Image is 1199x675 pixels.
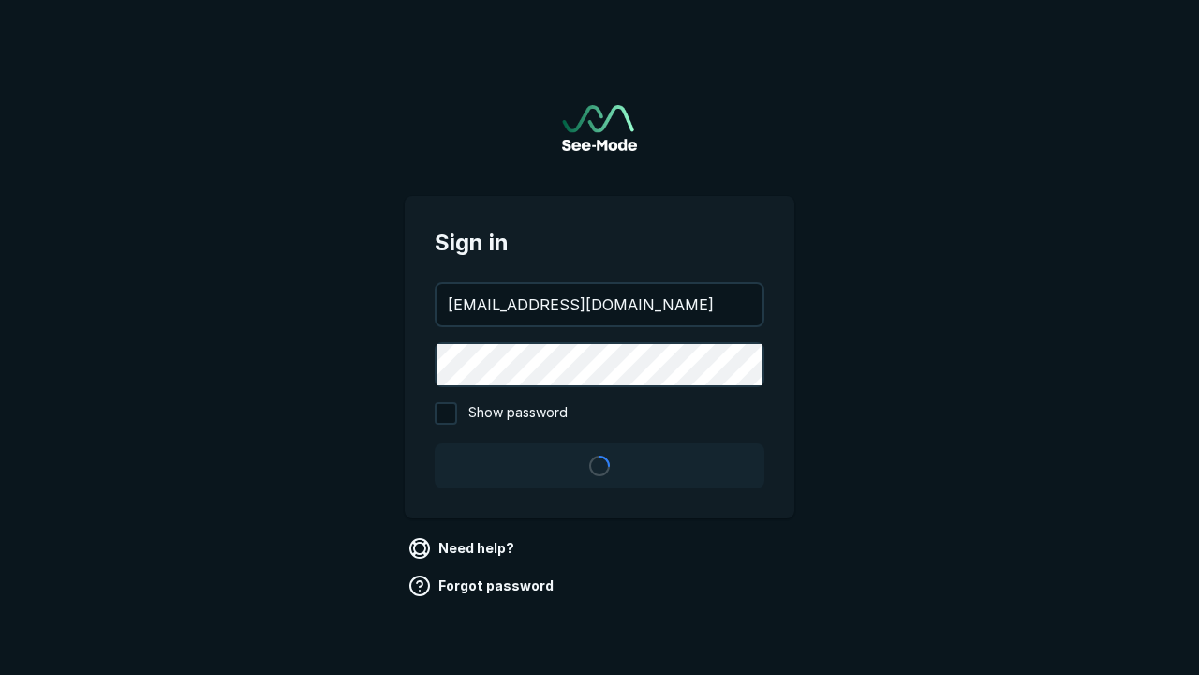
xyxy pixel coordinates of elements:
img: See-Mode Logo [562,105,637,151]
span: Sign in [435,226,764,260]
span: Show password [468,402,568,425]
a: Forgot password [405,571,561,601]
input: your@email.com [437,284,762,325]
a: Need help? [405,533,522,563]
a: Go to sign in [562,105,637,151]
